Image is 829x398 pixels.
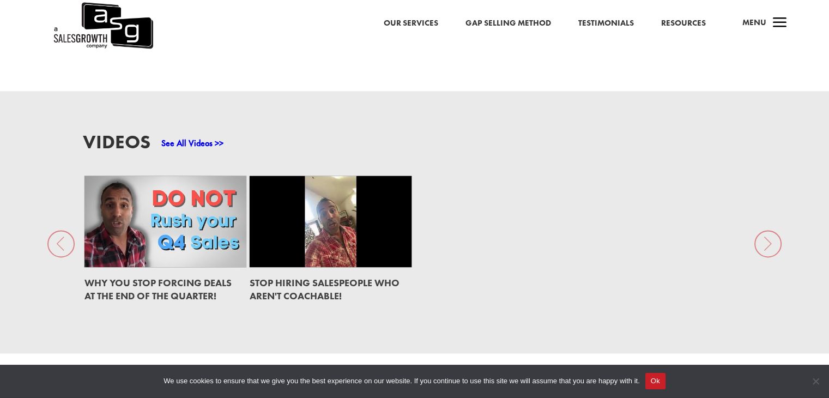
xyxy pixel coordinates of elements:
[810,376,821,387] span: No
[769,13,791,34] span: a
[161,137,223,149] a: See All Videos >>
[250,276,400,302] a: STOP Hiring Salespeople Who Aren't Coachable!
[578,16,634,31] a: Testimonials
[742,17,766,28] span: Menu
[465,16,551,31] a: Gap Selling Method
[83,132,150,157] h3: Videos
[384,16,438,31] a: Our Services
[645,373,665,389] button: Ok
[84,276,232,302] a: Why You Stop Forcing Deals at the End of the Quarter!
[164,376,639,387] span: We use cookies to ensure that we give you the best experience on our website. If you continue to ...
[661,16,706,31] a: Resources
